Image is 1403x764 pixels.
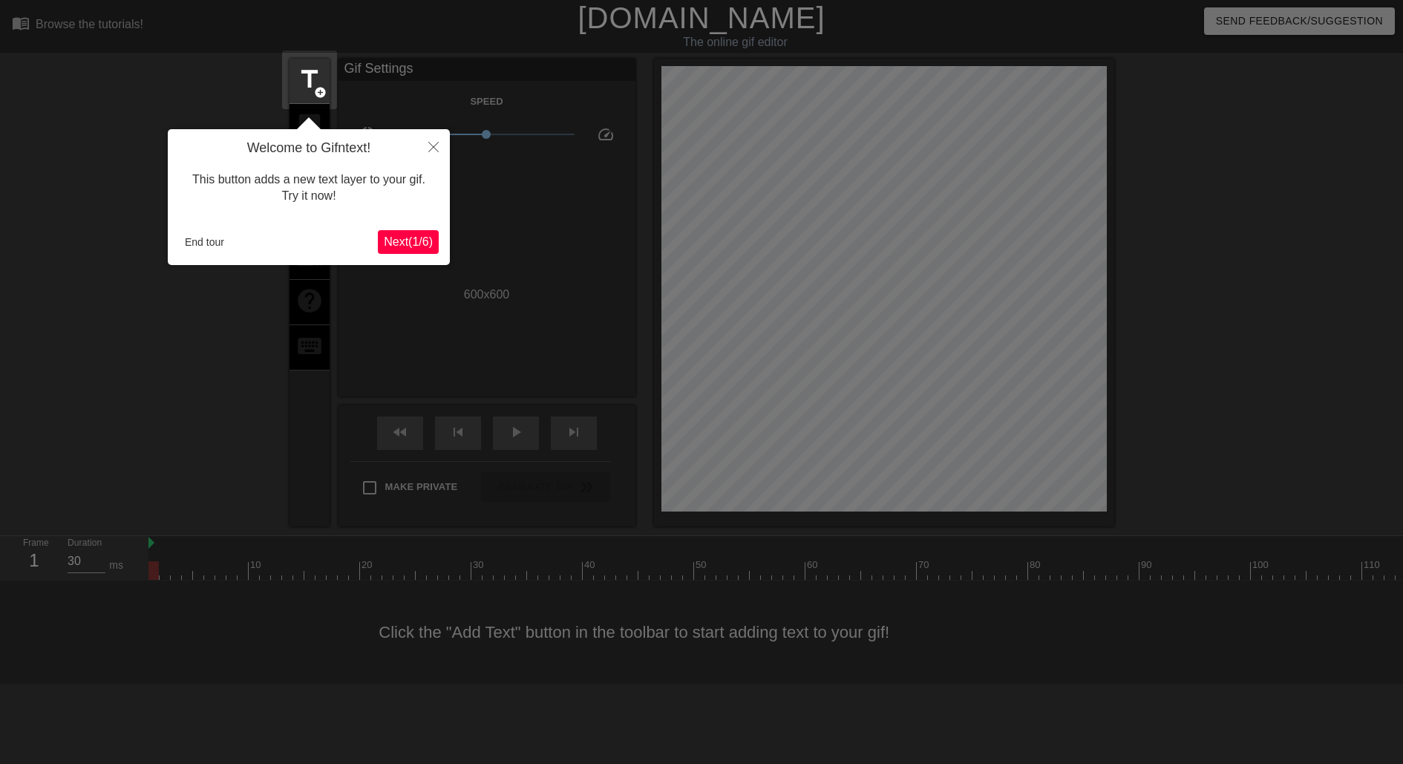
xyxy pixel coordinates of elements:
button: Close [417,129,450,163]
h4: Welcome to Gifntext! [179,140,439,157]
button: End tour [179,231,230,253]
div: This button adds a new text layer to your gif. Try it now! [179,157,439,220]
button: Next [378,230,439,254]
span: Next ( 1 / 6 ) [384,235,433,248]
